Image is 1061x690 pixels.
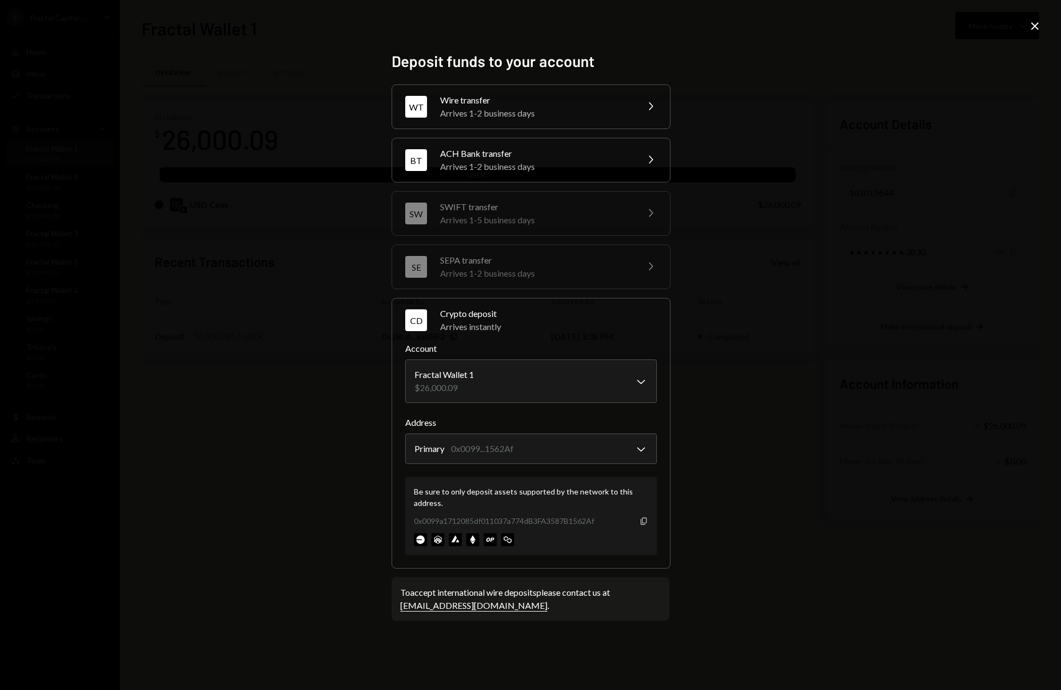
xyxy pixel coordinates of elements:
div: Crypto deposit [440,307,657,320]
div: WT [405,96,427,118]
div: BT [405,149,427,171]
div: Be sure to only deposit assets supported by the network to this address. [414,486,648,509]
button: CDCrypto depositArrives instantly [392,298,670,342]
div: SW [405,203,427,224]
img: ethereum-mainnet [466,533,479,546]
button: Account [405,359,657,403]
div: CD [405,309,427,331]
div: ACH Bank transfer [440,147,631,160]
div: Arrives 1-2 business days [440,160,631,173]
div: Arrives 1-5 business days [440,213,631,227]
div: To accept international wire deposits please contact us at . [400,586,661,612]
div: SE [405,256,427,278]
label: Account [405,342,657,355]
button: WTWire transferArrives 1-2 business days [392,85,670,129]
button: SESEPA transferArrives 1-2 business days [392,245,670,289]
div: Arrives instantly [440,320,657,333]
div: CDCrypto depositArrives instantly [405,342,657,555]
div: Arrives 1-2 business days [440,267,631,280]
div: SWIFT transfer [440,200,631,213]
label: Address [405,416,657,429]
img: base-mainnet [414,533,427,546]
a: [EMAIL_ADDRESS][DOMAIN_NAME] [400,600,547,612]
img: avalanche-mainnet [449,533,462,546]
button: Address [405,433,657,464]
div: 0x0099...1562Af [451,442,514,455]
img: polygon-mainnet [501,533,514,546]
button: BTACH Bank transferArrives 1-2 business days [392,138,670,182]
div: Wire transfer [440,94,631,107]
img: optimism-mainnet [484,533,497,546]
div: Arrives 1-2 business days [440,107,631,120]
img: arbitrum-mainnet [431,533,444,546]
div: 0x0099a1712085df011037a774dB3FA3587B1562Af [414,515,594,527]
button: SWSWIFT transferArrives 1-5 business days [392,192,670,235]
div: SEPA transfer [440,254,631,267]
h2: Deposit funds to your account [392,51,669,72]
